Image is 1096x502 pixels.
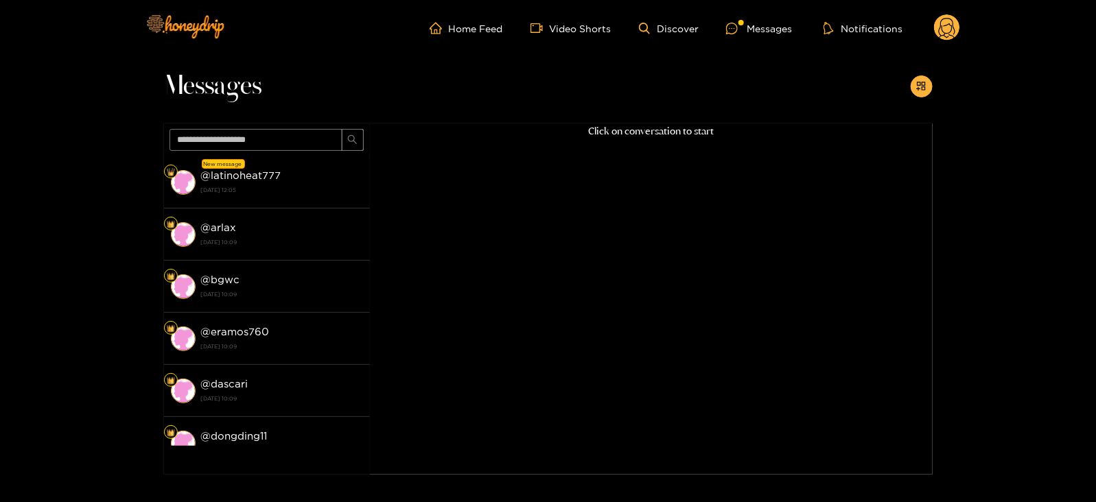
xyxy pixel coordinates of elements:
strong: @ eramos760 [201,326,270,337]
strong: @ arlax [201,222,237,233]
img: Fan Level [167,324,175,333]
button: search [342,129,364,151]
strong: [DATE] 10:09 [201,392,363,405]
img: Fan Level [167,376,175,385]
strong: @ bgwc [201,274,240,285]
button: appstore-add [911,75,933,97]
span: home [430,22,449,34]
strong: [DATE] 10:09 [201,444,363,457]
div: Messages [726,21,792,36]
p: Click on conversation to start [370,123,933,139]
img: Fan Level [167,272,175,280]
span: search [347,134,358,146]
strong: [DATE] 10:09 [201,340,363,352]
strong: @ dongding11 [201,430,268,442]
button: Notifications [819,21,907,35]
img: Fan Level [167,168,175,176]
strong: [DATE] 10:09 [201,288,363,300]
span: video-camera [530,22,550,34]
span: appstore-add [916,81,926,93]
img: Fan Level [167,429,175,437]
strong: @ latinoheat777 [201,169,281,181]
img: conversation [171,274,196,299]
span: Messages [164,70,262,103]
img: conversation [171,326,196,351]
img: conversation [171,170,196,195]
strong: [DATE] 12:05 [201,184,363,196]
a: Discover [639,23,699,34]
a: Video Shorts [530,22,611,34]
img: conversation [171,379,196,403]
strong: [DATE] 10:09 [201,236,363,248]
img: Fan Level [167,220,175,228]
img: conversation [171,222,196,247]
div: New message [202,159,245,169]
strong: @ dascari [201,378,248,390]
img: conversation [171,431,196,455]
a: Home Feed [430,22,503,34]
